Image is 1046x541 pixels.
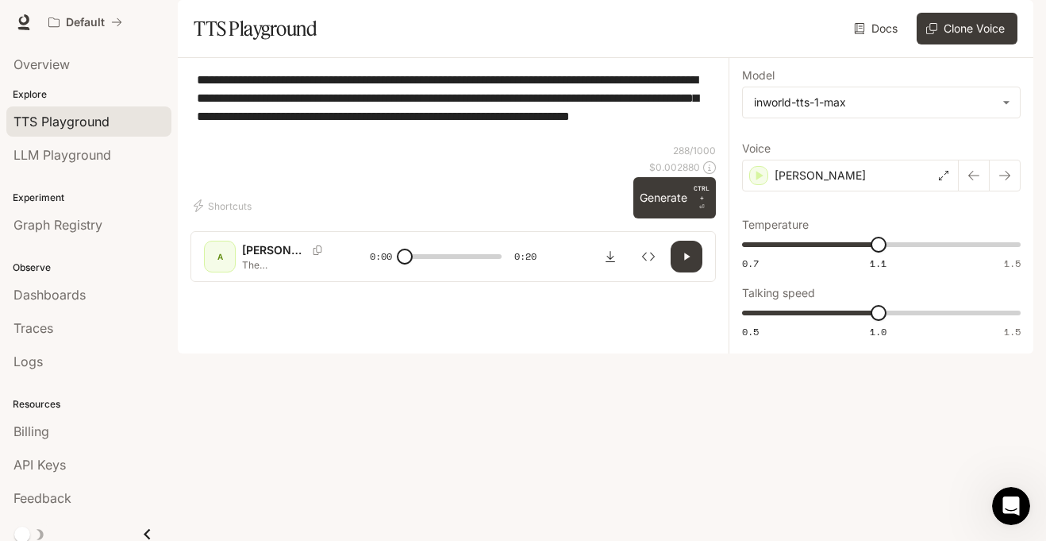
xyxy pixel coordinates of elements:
div: A [207,244,233,269]
a: Docs [851,13,904,44]
span: 0:00 [370,249,392,265]
button: Copy Voice ID [306,245,329,255]
p: The [PERSON_NAME] Jewelry Store was built in the late 1800s by [PERSON_NAME] in [GEOGRAPHIC_DATA]... [242,258,332,272]
button: Inspect [633,241,664,272]
span: 0:20 [514,249,536,265]
button: Download audio [594,241,626,272]
p: Talking speed [742,288,815,299]
div: inworld-tts-1-max [743,87,1020,118]
button: All workspaces [41,6,129,38]
p: ⏎ [694,184,710,212]
p: Voice [742,143,771,154]
button: GenerateCTRL +⏎ [633,177,716,218]
span: 0.5 [742,325,759,338]
p: Temperature [742,219,809,230]
span: 1.1 [870,257,886,270]
span: 1.5 [1004,325,1021,338]
span: 1.5 [1004,257,1021,270]
button: Clone Voice [917,13,1017,44]
span: 0.7 [742,257,759,270]
button: Shortcuts [190,193,258,218]
p: 288 / 1000 [673,144,716,157]
p: Model [742,70,775,81]
span: 1.0 [870,325,886,338]
p: [PERSON_NAME] [242,242,306,258]
h1: TTS Playground [194,13,317,44]
div: inworld-tts-1-max [754,95,994,110]
p: Default [66,16,105,29]
p: [PERSON_NAME] [775,168,866,184]
p: CTRL + [694,184,710,203]
iframe: Intercom live chat [992,487,1030,525]
p: $ 0.002880 [649,160,700,174]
